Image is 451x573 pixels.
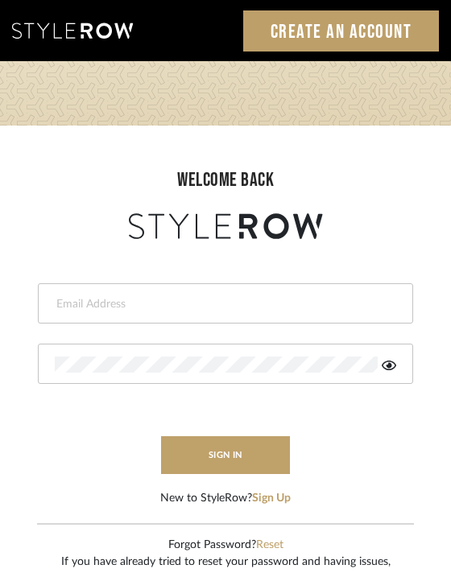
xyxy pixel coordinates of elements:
a: Create an Account [243,10,440,52]
div: welcome back [16,166,435,195]
div: Forgot Password? [61,537,391,554]
input: Email Address [55,296,392,312]
div: New to StyleRow? [160,490,291,507]
button: sign in [161,436,290,474]
button: Reset [256,537,283,554]
button: Sign Up [252,490,291,507]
